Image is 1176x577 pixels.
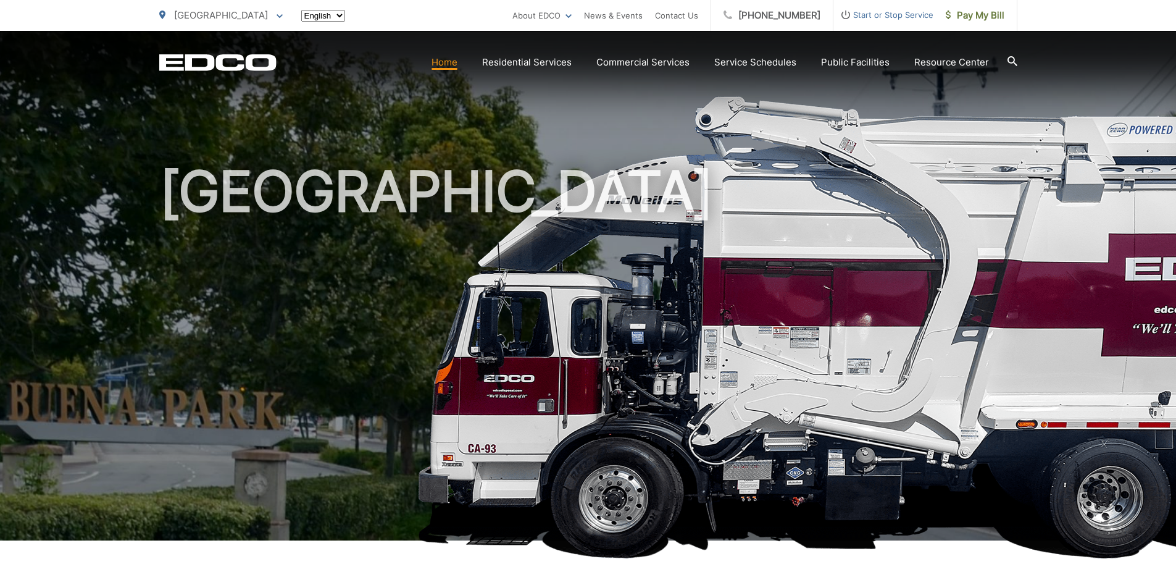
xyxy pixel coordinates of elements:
[596,55,690,70] a: Commercial Services
[301,10,345,22] select: Select a language
[482,55,572,70] a: Residential Services
[159,54,277,71] a: EDCD logo. Return to the homepage.
[821,55,890,70] a: Public Facilities
[714,55,796,70] a: Service Schedules
[655,8,698,23] a: Contact Us
[914,55,989,70] a: Resource Center
[159,161,1017,552] h1: [GEOGRAPHIC_DATA]
[432,55,457,70] a: Home
[512,8,572,23] a: About EDCO
[946,8,1004,23] span: Pay My Bill
[584,8,643,23] a: News & Events
[174,9,268,21] span: [GEOGRAPHIC_DATA]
